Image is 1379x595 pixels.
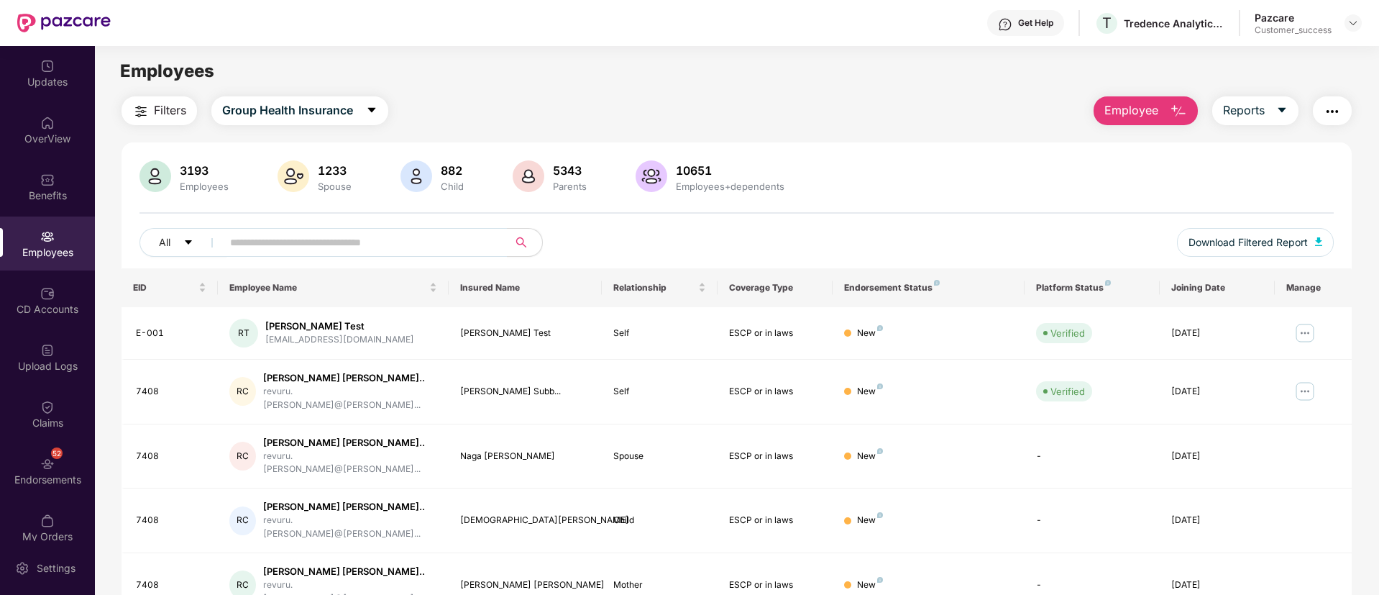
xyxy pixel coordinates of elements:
[729,514,821,527] div: ESCP or in laws
[1025,489,1159,553] td: -
[602,268,717,307] th: Relationship
[263,371,437,385] div: [PERSON_NAME] [PERSON_NAME]..
[263,514,437,541] div: revuru.[PERSON_NAME]@[PERSON_NAME]...
[513,160,544,192] img: svg+xml;base64,PHN2ZyB4bWxucz0iaHR0cDovL3d3dy53My5vcmcvMjAwMC9zdmciIHhtbG5zOnhsaW5rPSJodHRwOi8vd3...
[1324,103,1341,120] img: svg+xml;base64,PHN2ZyB4bWxucz0iaHR0cDovL3d3dy53My5vcmcvMjAwMC9zdmciIHdpZHRoPSIyNCIgaGVpZ2h0PSIyNC...
[1124,17,1224,30] div: Tredence Analytics Solutions Private Limited
[40,59,55,73] img: svg+xml;base64,PHN2ZyBpZD0iVXBkYXRlZCIgeG1sbnM9Imh0dHA6Ly93d3cudzMub3JnLzIwMDAvc3ZnIiB3aWR0aD0iMj...
[1293,380,1316,403] img: manageButton
[400,160,432,192] img: svg+xml;base64,PHN2ZyB4bWxucz0iaHR0cDovL3d3dy53My5vcmcvMjAwMC9zdmciIHhtbG5zOnhsaW5rPSJodHRwOi8vd3...
[1275,268,1352,307] th: Manage
[1104,101,1158,119] span: Employee
[229,319,258,348] div: RT
[40,116,55,130] img: svg+xml;base64,PHN2ZyBpZD0iSG9tZSIgeG1sbnM9Imh0dHA6Ly93d3cudzMub3JnLzIwMDAvc3ZnIiB3aWR0aD0iMjAiIG...
[718,268,833,307] th: Coverage Type
[857,514,883,527] div: New
[40,400,55,414] img: svg+xml;base64,PHN2ZyBpZD0iQ2xhaW0iIHhtbG5zPSJodHRwOi8vd3d3LnczLm9yZy8yMDAwL3N2ZyIgd2lkdGg9IjIwIi...
[460,514,591,527] div: [DEMOGRAPHIC_DATA][PERSON_NAME]
[934,280,940,286] img: svg+xml;base64,PHN2ZyB4bWxucz0iaHR0cDovL3d3dy53My5vcmcvMjAwMC9zdmciIHdpZHRoPSI4IiBoZWlnaHQ9IjgiIH...
[40,286,55,301] img: svg+xml;base64,PHN2ZyBpZD0iQ0RfQWNjb3VudHMiIGRhdGEtbmFtZT0iQ0QgQWNjb3VudHMiIHhtbG5zPSJodHRwOi8vd3...
[729,450,821,463] div: ESCP or in laws
[1177,228,1334,257] button: Download Filtered Report
[636,160,667,192] img: svg+xml;base64,PHN2ZyB4bWxucz0iaHR0cDovL3d3dy53My5vcmcvMjAwMC9zdmciIHhtbG5zOnhsaW5rPSJodHRwOi8vd3...
[17,14,111,32] img: New Pazcare Logo
[1188,235,1308,250] span: Download Filtered Report
[1171,450,1263,463] div: [DATE]
[229,377,256,406] div: RC
[1347,17,1359,29] img: svg+xml;base64,PHN2ZyBpZD0iRHJvcGRvd24tMzJ4MzIiIHhtbG5zPSJodHRwOi8vd3d3LnczLm9yZy8yMDAwL3N2ZyIgd2...
[40,173,55,187] img: svg+xml;base64,PHN2ZyBpZD0iQmVuZWZpdHMiIHhtbG5zPSJodHRwOi8vd3d3LnczLm9yZy8yMDAwL3N2ZyIgd2lkdGg9Ij...
[51,448,63,459] div: 52
[133,282,196,294] span: EID
[857,385,883,399] div: New
[438,181,467,192] div: Child
[673,163,787,178] div: 10651
[1315,237,1322,246] img: svg+xml;base64,PHN2ZyB4bWxucz0iaHR0cDovL3d3dy53My5vcmcvMjAwMC9zdmciIHhtbG5zOnhsaW5rPSJodHRwOi8vd3...
[1212,96,1298,125] button: Reportscaret-down
[1094,96,1198,125] button: Employee
[877,448,883,454] img: svg+xml;base64,PHN2ZyB4bWxucz0iaHR0cDovL3d3dy53My5vcmcvMjAwMC9zdmciIHdpZHRoPSI4IiBoZWlnaHQ9IjgiIH...
[877,577,883,583] img: svg+xml;base64,PHN2ZyB4bWxucz0iaHR0cDovL3d3dy53My5vcmcvMjAwMC9zdmciIHdpZHRoPSI4IiBoZWlnaHQ9IjgiIH...
[177,163,232,178] div: 3193
[844,282,1013,294] div: Endorsement Status
[998,17,1012,32] img: svg+xml;base64,PHN2ZyBpZD0iSGVscC0zMngzMiIgeG1sbnM9Imh0dHA6Ly93d3cudzMub3JnLzIwMDAvc3ZnIiB3aWR0aD...
[132,103,150,120] img: svg+xml;base64,PHN2ZyB4bWxucz0iaHR0cDovL3d3dy53My5vcmcvMjAwMC9zdmciIHdpZHRoPSIyNCIgaGVpZ2h0PSIyNC...
[218,268,449,307] th: Employee Name
[449,268,603,307] th: Insured Name
[460,327,591,340] div: [PERSON_NAME] Test
[263,450,437,477] div: revuru.[PERSON_NAME]@[PERSON_NAME]...
[1170,103,1187,120] img: svg+xml;base64,PHN2ZyB4bWxucz0iaHR0cDovL3d3dy53My5vcmcvMjAwMC9zdmciIHhtbG5zOnhsaW5rPSJodHRwOi8vd3...
[32,561,80,576] div: Settings
[159,235,170,250] span: All
[222,101,353,119] span: Group Health Insurance
[550,163,590,178] div: 5343
[15,561,29,576] img: svg+xml;base64,PHN2ZyBpZD0iU2V0dGluZy0yMHgyMCIgeG1sbnM9Imh0dHA6Ly93d3cudzMub3JnLzIwMDAvc3ZnIiB3aW...
[263,565,437,578] div: [PERSON_NAME] [PERSON_NAME]..
[857,450,883,463] div: New
[40,457,55,471] img: svg+xml;base64,PHN2ZyBpZD0iRW5kb3JzZW1lbnRzIiB4bWxucz0iaHR0cDovL3d3dy53My5vcmcvMjAwMC9zdmciIHdpZH...
[40,514,55,528] img: svg+xml;base64,PHN2ZyBpZD0iTXlfT3JkZXJzIiBkYXRhLW5hbWU9Ik15IE9yZGVycyIgeG1sbnM9Imh0dHA6Ly93d3cudz...
[263,500,437,514] div: [PERSON_NAME] [PERSON_NAME]..
[877,512,883,518] img: svg+xml;base64,PHN2ZyB4bWxucz0iaHR0cDovL3d3dy53My5vcmcvMjAwMC9zdmciIHdpZHRoPSI4IiBoZWlnaHQ9IjgiIH...
[120,60,214,81] span: Employees
[877,383,883,389] img: svg+xml;base64,PHN2ZyB4bWxucz0iaHR0cDovL3d3dy53My5vcmcvMjAwMC9zdmciIHdpZHRoPSI4IiBoZWlnaHQ9IjgiIH...
[1018,17,1053,29] div: Get Help
[136,578,206,592] div: 7408
[139,228,227,257] button: Allcaret-down
[265,333,414,347] div: [EMAIL_ADDRESS][DOMAIN_NAME]
[315,181,354,192] div: Spouse
[177,181,232,192] div: Employees
[1276,104,1288,117] span: caret-down
[122,96,197,125] button: Filters
[1102,14,1112,32] span: T
[211,96,388,125] button: Group Health Insurancecaret-down
[613,385,705,399] div: Self
[136,450,206,463] div: 7408
[613,450,705,463] div: Spouse
[265,319,414,333] div: [PERSON_NAME] Test
[507,228,543,257] button: search
[136,514,206,527] div: 7408
[1171,385,1263,399] div: [DATE]
[278,160,309,192] img: svg+xml;base64,PHN2ZyB4bWxucz0iaHR0cDovL3d3dy53My5vcmcvMjAwMC9zdmciIHhtbG5zOnhsaW5rPSJodHRwOi8vd3...
[460,385,591,399] div: [PERSON_NAME] Subb...
[366,104,377,117] span: caret-down
[139,160,171,192] img: svg+xml;base64,PHN2ZyB4bWxucz0iaHR0cDovL3d3dy53My5vcmcvMjAwMC9zdmciIHhtbG5zOnhsaW5rPSJodHRwOi8vd3...
[1171,514,1263,527] div: [DATE]
[263,436,437,450] div: [PERSON_NAME] [PERSON_NAME]..
[229,507,256,535] div: RC
[40,343,55,358] img: svg+xml;base64,PHN2ZyBpZD0iVXBsb2FkX0xvZ3MiIGRhdGEtbmFtZT0iVXBsb2FkIExvZ3MiIHhtbG5zPSJodHRwOi8vd3...
[1050,384,1085,399] div: Verified
[1025,424,1159,489] td: -
[613,327,705,340] div: Self
[1105,280,1111,286] img: svg+xml;base64,PHN2ZyB4bWxucz0iaHR0cDovL3d3dy53My5vcmcvMjAwMC9zdmciIHdpZHRoPSI4IiBoZWlnaHQ9IjgiIH...
[1255,11,1332,24] div: Pazcare
[183,237,193,249] span: caret-down
[729,327,821,340] div: ESCP or in laws
[613,282,695,294] span: Relationship
[1050,326,1085,340] div: Verified
[857,327,883,340] div: New
[1255,24,1332,36] div: Customer_success
[673,181,787,192] div: Employees+dependents
[1160,268,1275,307] th: Joining Date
